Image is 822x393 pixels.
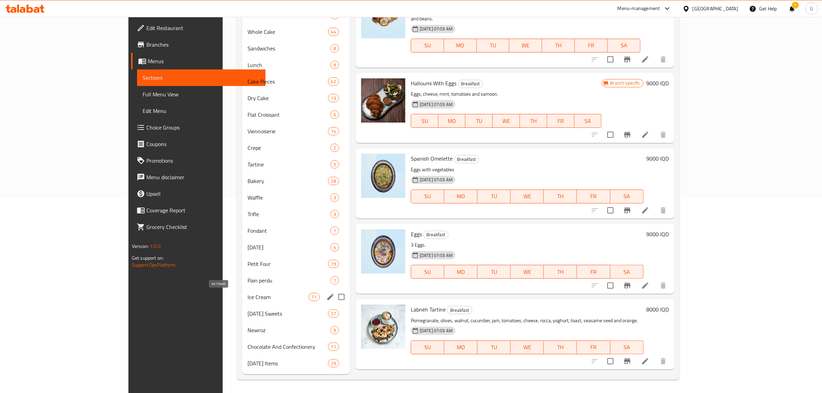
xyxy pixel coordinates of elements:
[480,267,508,277] span: TU
[458,80,483,88] div: Breakfast
[328,261,339,267] span: 19
[328,309,339,318] div: items
[613,191,641,201] span: SA
[646,229,669,239] h6: 9000 IQD
[131,36,266,53] a: Branches
[361,154,405,198] img: Spanish Omelette
[248,276,330,285] span: Pain perdu
[242,23,350,40] div: Whole Cake44
[608,80,643,86] span: Branch specific
[132,260,176,269] a: Support.OpsPlatform
[242,322,350,338] div: Newroz9
[417,26,455,32] span: [DATE] 07:03 AM
[646,78,669,88] h6: 9000 IQD
[417,327,455,334] span: [DATE] 07:03 AM
[577,190,610,203] button: FR
[513,267,541,277] span: WE
[361,305,405,349] img: Labneh Tartine
[619,202,636,219] button: Branch-specific-item
[610,190,644,203] button: SA
[547,267,574,277] span: TH
[331,62,339,68] span: 9
[132,242,149,251] span: Version:
[454,155,479,163] div: Breakfast
[547,114,574,128] button: FR
[444,39,477,52] button: MO
[248,293,309,301] span: Ice Cream
[610,265,644,279] button: SA
[411,78,456,88] span: Halloumi With Eggs
[248,260,328,268] div: Petit Four
[328,94,339,102] div: items
[330,111,339,119] div: items
[447,191,475,201] span: MO
[330,210,339,218] div: items
[131,202,266,219] a: Coverage Report
[511,190,544,203] button: WE
[477,190,511,203] button: TU
[248,77,328,86] div: Cake Pieces
[411,165,644,174] p: Eggs with vegetables
[242,90,350,106] div: Dry Cake13
[248,343,328,351] div: Chocolate And Confectionery
[414,342,442,352] span: SU
[146,156,260,165] span: Promotions
[603,354,618,368] span: Select to update
[248,326,330,334] span: Newroz
[544,341,577,354] button: TH
[424,231,448,239] span: Breakfast
[411,304,446,315] span: Labneh Tartine
[328,28,339,36] div: items
[641,206,649,214] a: Edit menu item
[330,243,339,251] div: items
[580,342,607,352] span: FR
[444,341,477,354] button: MO
[613,342,641,352] span: SA
[150,242,161,251] span: 1.0.0
[331,327,339,334] span: 9
[447,306,472,314] span: Breakfast
[330,144,339,152] div: items
[146,40,260,49] span: Branches
[248,210,330,218] span: Trifle
[411,90,602,98] p: Eggs, cheese, mint, tomatoes and samoon.
[242,289,350,305] div: Ice Cream71edit
[411,39,444,52] button: SU
[146,140,260,148] span: Coupons
[603,278,618,293] span: Select to update
[328,177,339,185] div: items
[328,127,339,135] div: items
[444,190,477,203] button: MO
[477,341,511,354] button: TU
[242,123,350,140] div: Viennoiserie14
[248,94,328,102] div: Dry Cake
[513,342,541,352] span: WE
[447,267,475,277] span: MO
[544,265,577,279] button: TH
[655,51,671,68] button: delete
[143,90,260,98] span: Full Menu View
[465,114,493,128] button: TU
[330,61,339,69] div: items
[414,40,441,50] span: SU
[603,203,618,218] span: Select to update
[248,227,330,235] div: Fondant
[242,256,350,272] div: Petit Four19
[131,136,266,152] a: Coupons
[411,341,444,354] button: SU
[242,106,350,123] div: Flat Croissant6
[655,353,671,370] button: delete
[248,160,330,169] span: Tartine
[242,355,350,372] div: [DATE] Items29
[242,140,350,156] div: Crepe2
[577,116,599,126] span: SA
[248,177,328,185] div: Bakery
[610,341,644,354] button: SA
[131,219,266,235] a: Grocery Checklist
[131,20,266,36] a: Edit Restaurant
[477,265,511,279] button: TU
[619,353,636,370] button: Branch-specific-item
[248,127,328,135] span: Viennoiserie
[331,45,339,52] span: 8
